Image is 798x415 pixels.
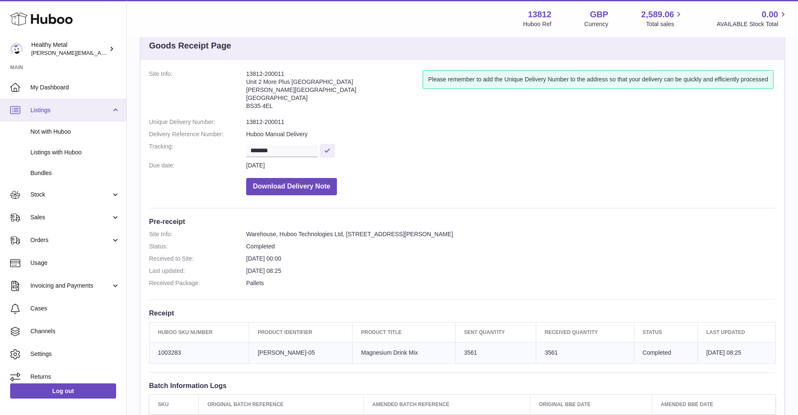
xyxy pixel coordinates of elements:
[149,217,776,226] h3: Pre-receipt
[149,143,246,157] dt: Tracking:
[30,327,120,335] span: Channels
[30,236,111,244] span: Orders
[199,394,364,414] th: Original Batch Reference
[536,322,634,342] th: Received Quantity
[246,70,423,114] address: 13812-200011 Unit 2 More Plus [GEOGRAPHIC_DATA] [PERSON_NAME][GEOGRAPHIC_DATA] [GEOGRAPHIC_DATA] ...
[634,342,698,363] td: Completed
[30,191,111,199] span: Stock
[246,279,776,287] dd: Pallets
[246,230,776,238] dd: Warehouse, Huboo Technologies Ltd, [STREET_ADDRESS][PERSON_NAME]
[149,308,776,318] h3: Receipt
[641,9,684,28] a: 2,589.06 Total sales
[30,282,111,290] span: Invoicing and Payments
[149,40,231,51] h3: Goods Receipt Page
[590,9,608,20] strong: GBP
[149,243,246,251] dt: Status:
[10,383,116,399] a: Log out
[698,322,775,342] th: Last updated
[523,20,551,28] div: Huboo Ref
[10,43,23,55] img: jose@healthy-metal.com
[30,106,111,114] span: Listings
[698,342,775,363] td: [DATE] 08:25
[149,322,249,342] th: Huboo SKU Number
[31,49,169,56] span: [PERSON_NAME][EMAIL_ADDRESS][DOMAIN_NAME]
[246,118,776,126] dd: 13812-200011
[634,322,698,342] th: Status
[353,322,456,342] th: Product title
[246,267,776,275] dd: [DATE] 08:25
[30,305,120,313] span: Cases
[246,178,337,195] button: Download Delivery Note
[641,9,674,20] span: 2,589.06
[528,9,551,20] strong: 13812
[149,130,246,138] dt: Delivery Reference Number:
[30,350,120,358] span: Settings
[30,373,120,381] span: Returns
[249,322,353,342] th: Product Identifier
[30,148,120,156] span: Listings with Huboo
[353,342,456,363] td: Magnesium Drink Mix
[149,342,249,363] td: 1003283
[455,322,536,342] th: Sent Quantity
[149,230,246,238] dt: Site Info:
[31,41,107,57] div: Healthy Metal
[30,128,120,136] span: Not with Huboo
[30,213,111,221] span: Sales
[149,267,246,275] dt: Last updated:
[717,20,788,28] span: AVAILABLE Stock Total
[149,279,246,287] dt: Received Package:
[536,342,634,363] td: 3561
[149,255,246,263] dt: Received to Site:
[584,20,608,28] div: Currency
[762,9,778,20] span: 0.00
[423,70,774,89] div: Please remember to add the Unique Delivery Number to the address so that your delivery can be qui...
[30,84,120,92] span: My Dashboard
[246,243,776,251] dd: Completed
[455,342,536,363] td: 3561
[246,162,776,170] dd: [DATE]
[149,381,776,390] h3: Batch Information Logs
[149,162,246,170] dt: Due date:
[246,130,776,138] dd: Huboo Manual Delivery
[652,394,775,414] th: Amended BBE Date
[149,118,246,126] dt: Unique Delivery Number:
[717,9,788,28] a: 0.00 AVAILABLE Stock Total
[246,255,776,263] dd: [DATE] 00:00
[30,169,120,177] span: Bundles
[30,259,120,267] span: Usage
[646,20,684,28] span: Total sales
[364,394,530,414] th: Amended Batch Reference
[149,394,199,414] th: SKU
[530,394,652,414] th: Original BBE Date
[249,342,353,363] td: [PERSON_NAME]-05
[149,70,246,114] dt: Site Info:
